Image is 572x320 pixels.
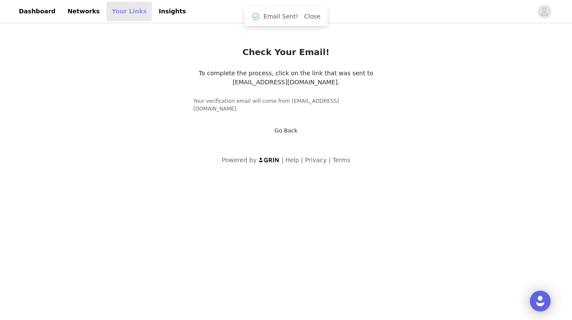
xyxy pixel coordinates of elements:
div: avatar [540,5,548,18]
a: Your Links [106,2,152,21]
span: | [329,157,331,163]
a: Terms [333,157,350,163]
a: Close [304,13,321,20]
span: To complete the process, click on the link that was sent to [EMAIL_ADDRESS][DOMAIN_NAME]. [199,70,373,86]
span: | [281,157,284,163]
h2: Check Your Email! [242,46,330,58]
a: Dashboard [14,2,61,21]
a: Networks [62,2,105,21]
a: Go Back [275,127,298,134]
a: Insights [154,2,191,21]
img: logo [258,157,280,163]
span: | [301,157,303,163]
a: Privacy [305,157,327,163]
h5: Your verification email will come from [EMAIL_ADDRESS][DOMAIN_NAME]. [194,97,379,113]
span: Powered by [222,157,257,163]
span: Email Sent! [263,12,298,21]
div: Open Intercom Messenger [530,291,551,311]
a: Help [285,157,299,163]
